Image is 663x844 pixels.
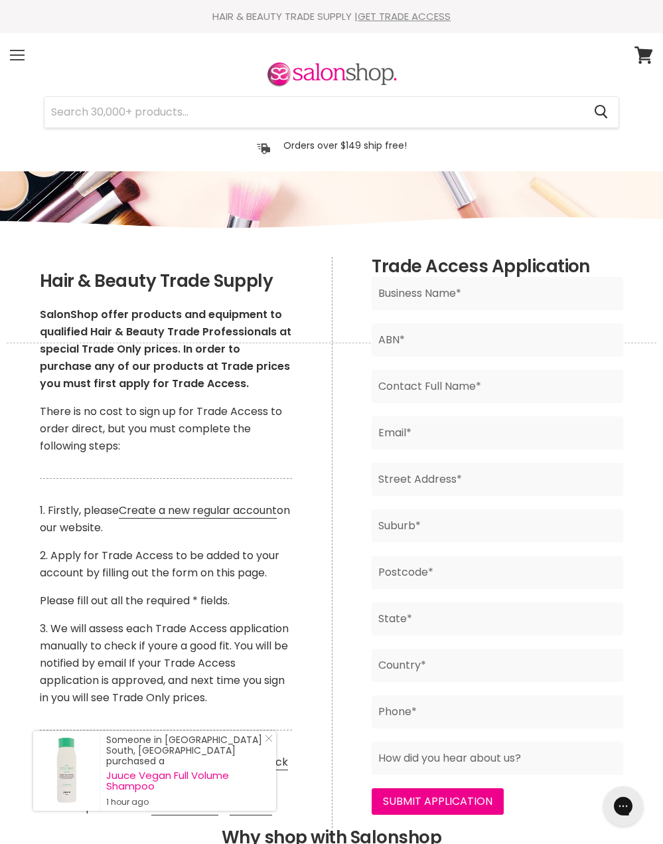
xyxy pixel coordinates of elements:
[265,734,273,742] svg: Close Icon
[597,782,650,831] iframe: Gorgias live chat messenger
[40,403,292,455] p: There is no cost to sign up for Trade Access to order direct, but you must complete the following...
[372,788,504,815] input: Submit Application
[106,734,263,807] div: Someone in [GEOGRAPHIC_DATA] South, [GEOGRAPHIC_DATA] purchased a
[44,97,583,127] input: Search
[283,139,407,151] p: Orders over $149 ship free!
[44,96,619,128] form: Product
[40,272,292,292] h2: Hair & Beauty Trade Supply
[40,502,292,537] p: 1. Firstly, please on our website.
[259,734,273,748] a: Close Notification
[40,547,292,582] p: 2. Apply for Trade Access to be added to your account by filling out the form on this page.
[40,592,292,610] p: Please fill out all the required * fields.
[40,620,292,707] p: 3. We will assess each Trade Access application manually to check if youre a good fit. You will b...
[106,770,263,792] a: Juuce Vegan Full Volume Shampoo
[33,731,100,811] a: Visit product page
[40,306,292,392] p: SalonShop offer products and equipment to qualified Hair & Beauty Trade Professionals at special ...
[106,797,263,807] small: 1 hour ago
[358,9,451,23] a: GET TRADE ACCESS
[372,257,623,277] h2: Trade Access Application
[119,503,277,519] a: Create a new regular account
[583,97,619,127] button: Search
